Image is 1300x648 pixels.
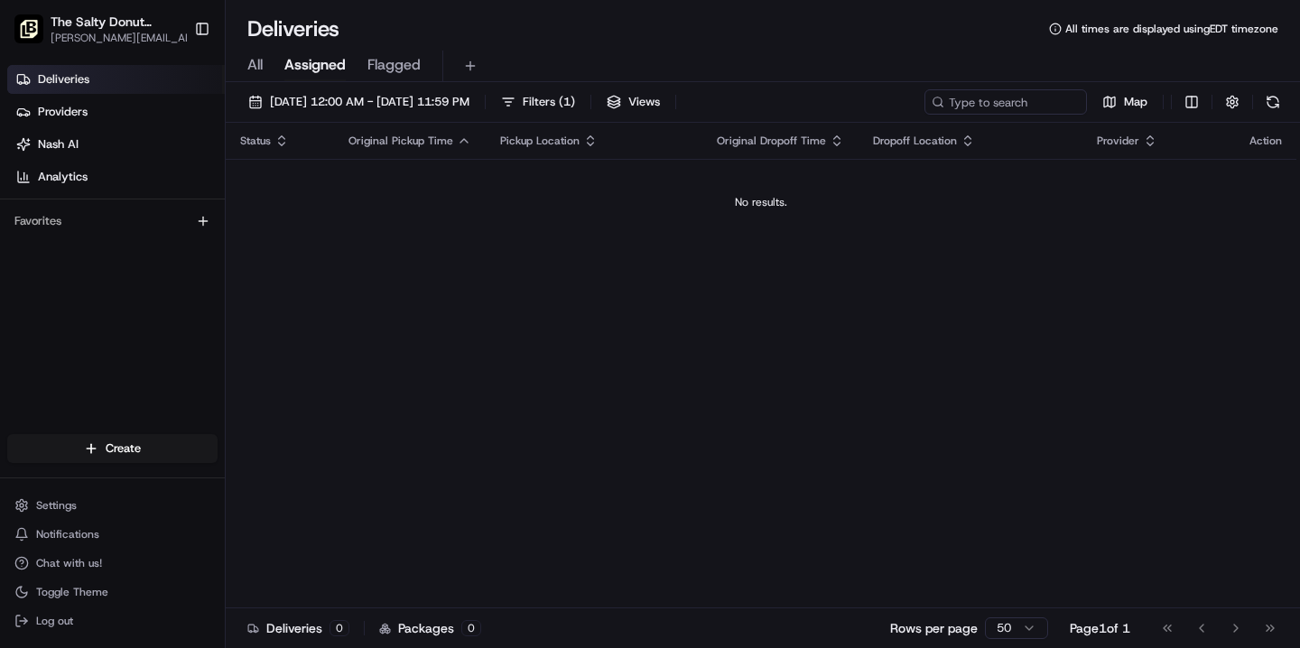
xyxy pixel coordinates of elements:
span: Map [1124,94,1147,110]
button: Settings [7,493,218,518]
span: Chat with us! [36,556,102,570]
button: Views [599,89,668,115]
button: Toggle Theme [7,579,218,605]
span: Settings [36,498,77,513]
a: Deliveries [7,65,225,94]
span: Assigned [284,54,346,76]
a: Providers [7,97,225,126]
span: Create [106,440,141,457]
button: Notifications [7,522,218,547]
div: Packages [379,619,481,637]
p: Rows per page [890,619,978,637]
span: [DATE] 12:00 AM - [DATE] 11:59 PM [270,94,469,110]
span: All [247,54,263,76]
span: Provider [1097,134,1139,148]
button: Refresh [1260,89,1286,115]
button: Create [7,434,218,463]
div: 0 [330,620,349,636]
span: Flagged [367,54,421,76]
a: Nash AI [7,130,225,159]
span: ( 1 ) [559,94,575,110]
div: 0 [461,620,481,636]
div: Page 1 of 1 [1070,619,1130,637]
span: Providers [38,104,88,120]
span: Toggle Theme [36,585,108,599]
button: [PERSON_NAME][EMAIL_ADDRESS][DOMAIN_NAME] [51,31,204,45]
button: The Salty Donut (West Palm Beach)The Salty Donut ([GEOGRAPHIC_DATA])[PERSON_NAME][EMAIL_ADDRESS][... [7,7,187,51]
span: Pickup Location [500,134,580,148]
span: Deliveries [38,71,89,88]
span: Original Dropoff Time [717,134,826,148]
div: No results. [233,195,1289,209]
button: Chat with us! [7,551,218,576]
span: Dropoff Location [873,134,957,148]
a: Analytics [7,162,225,191]
span: Original Pickup Time [348,134,453,148]
span: All times are displayed using EDT timezone [1065,22,1278,36]
button: The Salty Donut ([GEOGRAPHIC_DATA]) [51,13,184,31]
span: Analytics [38,169,88,185]
input: Type to search [924,89,1087,115]
div: Action [1249,134,1282,148]
span: Nash AI [38,136,79,153]
span: Notifications [36,527,99,542]
button: [DATE] 12:00 AM - [DATE] 11:59 PM [240,89,478,115]
span: Views [628,94,660,110]
div: Favorites [7,207,218,236]
span: Filters [523,94,575,110]
h1: Deliveries [247,14,339,43]
span: Log out [36,614,73,628]
button: Map [1094,89,1156,115]
div: Deliveries [247,619,349,637]
img: The Salty Donut (West Palm Beach) [14,14,43,43]
button: Filters(1) [493,89,583,115]
span: Status [240,134,271,148]
button: Log out [7,608,218,634]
